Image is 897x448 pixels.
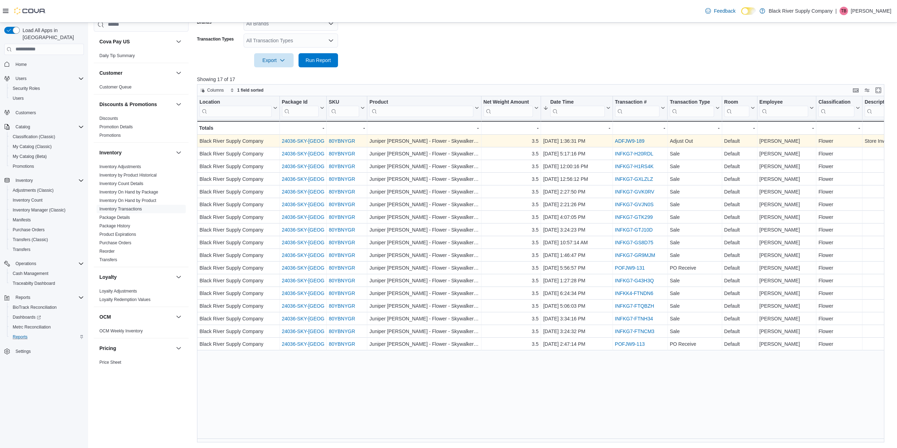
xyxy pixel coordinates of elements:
h3: Discounts & Promotions [99,101,157,108]
a: My Catalog (Beta) [10,152,50,161]
div: Product [369,99,473,117]
div: Cova Pay US [94,51,189,63]
span: Promotion Details [99,124,133,130]
a: Promotions [10,162,37,171]
a: 80YBNYGR [329,164,355,169]
a: 80YBNYGR [329,189,355,195]
div: Date Time [550,99,604,117]
span: Customers [16,110,36,116]
a: 24036-SKY-[GEOGRAPHIC_DATA] [282,227,360,233]
span: Cash Management [13,271,48,276]
a: Feedback [702,4,738,18]
div: Location [199,99,272,117]
nav: Complex example [4,56,84,375]
button: Product [369,99,479,117]
span: Dashboards [13,314,41,320]
button: Promotions [7,161,87,171]
a: Settings [13,347,33,356]
a: 80YBNYGR [329,214,355,220]
a: Loyalty Redemption Values [99,297,150,302]
span: Operations [16,261,36,266]
a: Inventory Count Details [99,181,143,186]
div: Room [724,99,749,105]
h3: OCM [99,313,111,320]
div: Adjust Out [670,137,719,145]
div: Net Weight Amount [483,99,533,105]
a: Price Sheet [99,360,121,365]
div: Sale [670,149,719,158]
div: Black River Supply Company [199,149,277,158]
button: OCM [174,313,183,321]
span: Transfers (Classic) [10,235,84,244]
div: Totals [199,124,277,132]
a: Inventory Transactions [99,207,142,211]
a: 80YBNYGR [329,278,355,283]
button: Customer [174,69,183,77]
a: INFKK4-FTNDN6 [615,290,653,296]
div: Flower [818,149,860,158]
button: Discounts & Promotions [99,101,173,108]
a: INFKG7-H1RS4K [615,164,653,169]
a: 24036-SKY-[GEOGRAPHIC_DATA] [282,316,360,321]
button: Inventory [1,176,87,185]
span: Metrc Reconciliation [13,324,51,330]
a: Promotions [99,133,121,138]
button: Net Weight Amount [483,99,539,117]
span: Users [13,74,84,83]
a: Cash Management [10,269,51,278]
a: Manifests [10,216,33,224]
button: Classification (Classic) [7,132,87,142]
button: Manifests [7,215,87,225]
a: Purchase Orders [99,240,131,245]
a: Home [13,60,30,69]
a: 80YBNYGR [329,151,355,157]
button: Display options [863,86,871,94]
span: Customer Queue [99,84,131,90]
button: Transfers [7,245,87,254]
span: Cash Management [10,269,84,278]
a: INFKG7-G43H3Q [615,278,653,283]
div: Package Id [282,99,318,105]
div: Classification [818,99,854,105]
a: Transfers [10,245,33,254]
button: 1 field sorted [227,86,266,94]
a: INFKG7-GVK0RV [615,189,654,195]
button: Room [724,99,755,117]
a: Traceabilty Dashboard [10,279,58,288]
span: TB [841,7,846,15]
a: Inventory by Product Historical [99,173,157,178]
div: Employee [759,99,808,117]
button: Classification [818,99,860,117]
a: ADFJW9-189 [615,138,644,144]
button: Loyalty [174,273,183,281]
a: 24036-SKY-[GEOGRAPHIC_DATA] [282,138,360,144]
button: Settings [1,346,87,356]
div: Default [724,137,755,145]
a: Inventory Adjustments [99,164,141,169]
div: SKU URL [329,99,359,117]
span: Catalog [16,124,30,130]
a: Customers [13,109,39,117]
span: Columns [207,87,224,93]
a: My Catalog (Classic) [10,142,55,151]
a: 24036-SKY-[GEOGRAPHIC_DATA] [282,278,360,283]
span: Metrc Reconciliation [10,323,84,331]
span: Discounts [99,116,118,121]
button: Adjustments (Classic) [7,185,87,195]
a: INFKG7-GTK299 [615,214,652,220]
button: Transaction # [615,99,665,117]
a: 24036-SKY-[GEOGRAPHIC_DATA] [282,189,360,195]
button: Keyboard shortcuts [852,86,860,94]
div: - [369,124,479,132]
button: Security Roles [7,84,87,93]
a: Transfers (Classic) [10,235,51,244]
button: Customer [99,69,173,76]
button: Inventory Count [7,195,87,205]
button: Inventory [13,176,36,185]
span: Security Roles [10,84,84,93]
a: 24036-SKY-[GEOGRAPHIC_DATA] [282,240,360,245]
span: Transfers [10,245,84,254]
a: Transfers [99,257,117,262]
a: POFJW9-131 [615,265,645,271]
button: Operations [1,259,87,269]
